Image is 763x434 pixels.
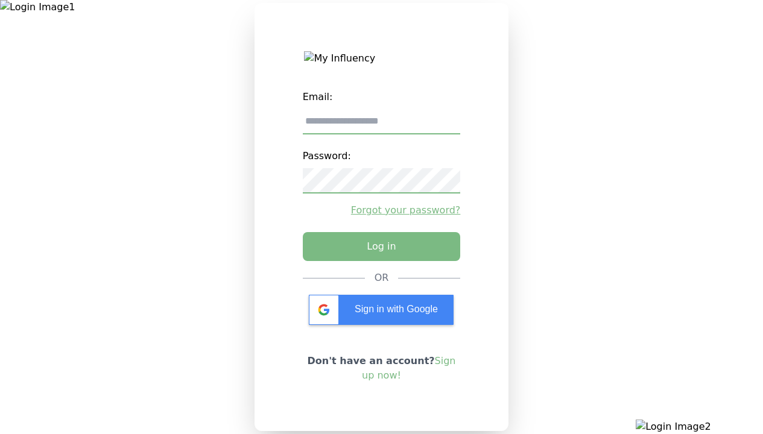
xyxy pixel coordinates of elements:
[309,295,454,325] div: Sign in with Google
[303,232,461,261] button: Log in
[303,203,461,218] a: Forgot your password?
[303,85,461,109] label: Email:
[303,144,461,168] label: Password:
[636,420,763,434] img: Login Image2
[355,304,438,314] span: Sign in with Google
[304,51,458,66] img: My Influency
[303,354,461,383] p: Don't have an account?
[375,271,389,285] div: OR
